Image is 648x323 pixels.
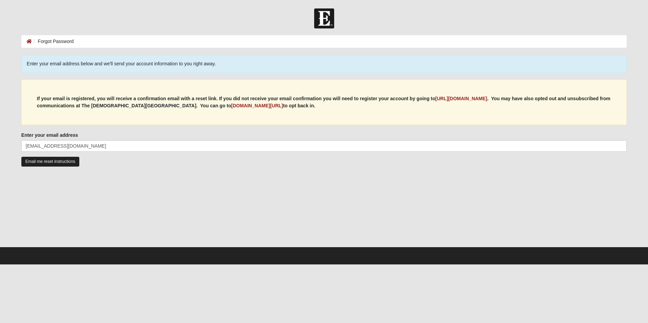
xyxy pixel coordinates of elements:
[314,8,334,28] img: Church of Eleven22 Logo
[32,38,74,45] li: Forgot Password
[435,96,487,101] a: [URL][DOMAIN_NAME]
[21,132,78,138] label: Enter your email address
[21,55,627,73] div: Enter your email address below and we'll send your account information to you right away.
[21,157,79,167] input: Email me reset instructions
[37,95,611,109] p: If your email is registered, you will receive a confirmation email with a reset link. If you did ...
[231,103,283,108] a: [DOMAIN_NAME][URL]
